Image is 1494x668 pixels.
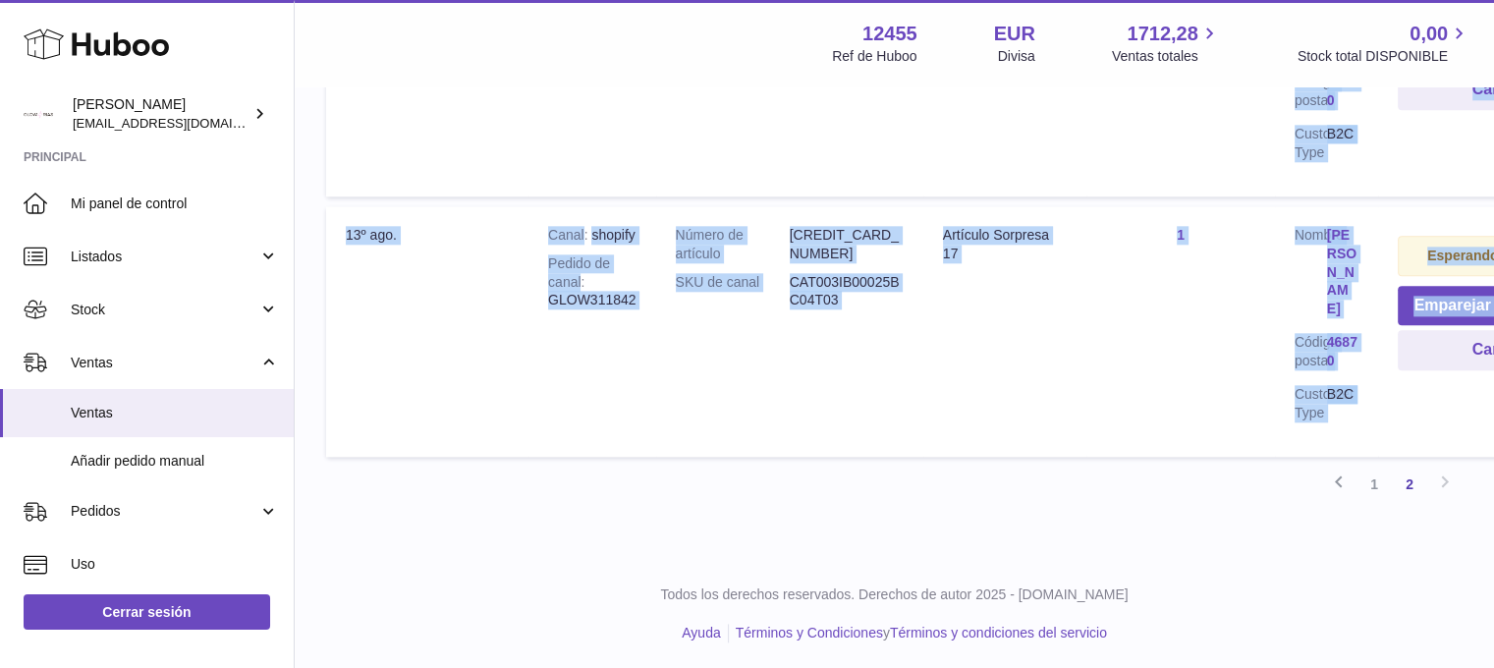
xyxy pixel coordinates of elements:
a: 36210 [1327,73,1359,110]
a: Términos y Condiciones [736,625,883,640]
span: Stock [71,301,258,319]
strong: EUR [994,21,1035,47]
dd: B2C [1327,385,1359,422]
span: Listados [71,248,258,266]
a: 1712,28 Ventas totales [1112,21,1221,66]
dd: B2C [1327,125,1359,162]
strong: Pedido de canal [548,255,610,290]
span: Añadir pedido manual [71,452,279,471]
span: Pedidos [71,502,258,521]
span: Ventas [71,354,258,372]
a: Términos y condiciones del servicio [890,625,1107,640]
dt: Nombre [1295,226,1327,323]
dt: Customer Type [1295,125,1327,162]
li: y [729,624,1107,642]
a: 1 [1177,227,1185,243]
strong: 12455 [862,21,917,47]
a: 1 [1356,467,1392,502]
div: Artículo Sorpresa 17 [943,226,1068,263]
dt: Código postal [1295,333,1327,375]
span: 1712,28 [1127,21,1197,47]
a: Ayuda [682,625,720,640]
span: Stock total DISPONIBLE [1298,47,1470,66]
a: [PERSON_NAME] [1327,226,1359,318]
p: Todos los derechos reservados. Derechos de autor 2025 - [DOMAIN_NAME] [310,585,1478,604]
dt: SKU de canal [676,273,790,310]
dt: Customer Type [1295,385,1327,422]
div: Ref de Huboo [832,47,916,66]
span: 0,00 [1410,21,1448,47]
a: Cerrar sesión [24,594,270,630]
span: Uso [71,555,279,574]
dd: CAT003IB00025BC04T03 [790,273,904,310]
span: Ventas totales [1112,47,1221,66]
div: shopify [548,226,636,245]
dd: [CREDIT_CARD_NUMBER] [790,226,904,263]
div: Divisa [998,47,1035,66]
dt: Código postal [1295,73,1327,115]
span: Mi panel de control [71,195,279,213]
td: 13º ago. [326,206,528,457]
div: GLOW311842 [548,254,636,310]
a: 2 [1392,467,1427,502]
div: [PERSON_NAME] [73,95,249,133]
span: [EMAIL_ADDRESS][DOMAIN_NAME] [73,115,289,131]
a: 0,00 Stock total DISPONIBLE [1298,21,1470,66]
strong: Canal [548,227,591,243]
span: Ventas [71,404,279,422]
a: 46870 [1327,333,1359,370]
img: pedidos@glowrias.com [24,99,53,129]
dt: Número de artículo [676,226,790,263]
